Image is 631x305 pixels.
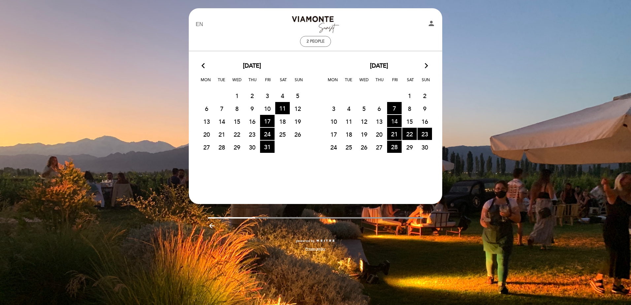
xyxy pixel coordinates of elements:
[199,141,214,153] span: 27
[417,115,432,127] span: 16
[199,102,214,115] span: 6
[245,128,259,140] span: 23
[417,128,432,140] span: 23
[387,128,402,140] span: 21
[326,77,340,89] span: Mon
[274,16,357,34] a: Bodega [PERSON_NAME] Sunset
[275,89,290,102] span: 4
[290,102,305,115] span: 12
[342,102,356,115] span: 4
[417,102,432,115] span: 9
[261,77,275,89] span: Fri
[290,115,305,127] span: 19
[417,89,432,102] span: 2
[215,115,229,127] span: 14
[357,115,371,127] span: 12
[423,62,429,70] i: arrow_forward_ios
[277,77,290,89] span: Sat
[372,141,386,153] span: 27
[199,115,214,127] span: 13
[215,102,229,115] span: 7
[275,115,290,127] span: 18
[230,102,244,115] span: 8
[245,141,259,153] span: 30
[296,239,335,243] a: powered by
[245,89,259,102] span: 2
[417,141,432,153] span: 30
[199,128,214,140] span: 20
[404,77,417,89] span: Sat
[427,19,435,27] i: person
[260,89,275,102] span: 3
[307,39,324,44] span: 2 people
[230,89,244,102] span: 1
[342,77,355,89] span: Tue
[260,115,275,127] span: 17
[290,89,305,102] span: 5
[202,62,208,70] i: arrow_back_ios
[372,128,386,140] span: 20
[372,115,386,127] span: 13
[208,222,216,230] i: arrow_backward
[296,239,315,243] span: powered by
[342,128,356,140] span: 18
[230,115,244,127] span: 15
[387,115,402,127] span: 14
[402,102,417,115] span: 8
[402,89,417,102] span: 1
[357,77,371,89] span: Wed
[342,115,356,127] span: 11
[292,77,306,89] span: Sun
[245,102,259,115] span: 9
[260,141,275,153] span: 31
[199,77,213,89] span: Mon
[357,128,371,140] span: 19
[230,128,244,140] span: 22
[243,62,261,70] span: [DATE]
[305,247,325,251] a: Privacy policy
[215,141,229,153] span: 28
[290,128,305,140] span: 26
[260,128,275,140] span: 24
[388,77,402,89] span: Fri
[419,77,433,89] span: Sun
[372,102,386,115] span: 6
[326,102,341,115] span: 3
[246,77,259,89] span: Thu
[357,141,371,153] span: 26
[326,128,341,140] span: 17
[402,141,417,153] span: 29
[215,77,228,89] span: Tue
[245,115,259,127] span: 16
[373,77,386,89] span: Thu
[326,115,341,127] span: 10
[427,19,435,30] button: person
[230,141,244,153] span: 29
[275,102,290,114] span: 11
[316,239,335,243] img: MEITRE
[230,77,244,89] span: Wed
[387,102,402,114] span: 7
[402,128,417,140] span: 22
[387,141,402,153] span: 28
[357,102,371,115] span: 5
[342,141,356,153] span: 25
[260,102,275,115] span: 10
[370,62,388,70] span: [DATE]
[275,128,290,140] span: 25
[326,141,341,153] span: 24
[402,115,417,127] span: 15
[215,128,229,140] span: 21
